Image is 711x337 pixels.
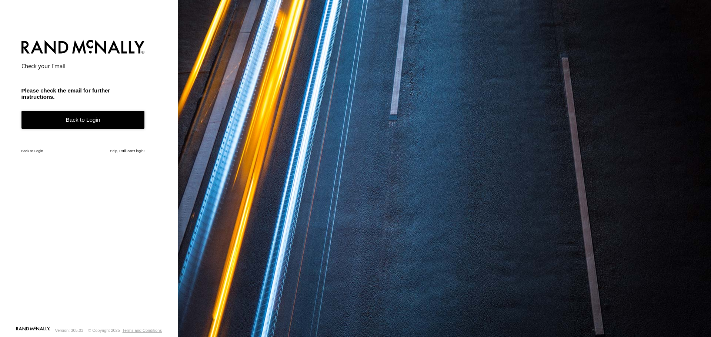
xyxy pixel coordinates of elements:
a: Visit our Website [16,327,50,334]
img: Rand McNally [21,38,145,57]
h3: Please check the email for further instructions. [21,87,145,100]
a: Terms and Conditions [123,328,162,333]
div: © Copyright 2025 - [88,328,162,333]
a: Back to Login [21,111,145,129]
a: Help, I still can't login! [110,149,145,153]
div: Version: 305.03 [55,328,83,333]
h2: Check your Email [21,62,145,70]
a: Back to Login [21,149,43,153]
